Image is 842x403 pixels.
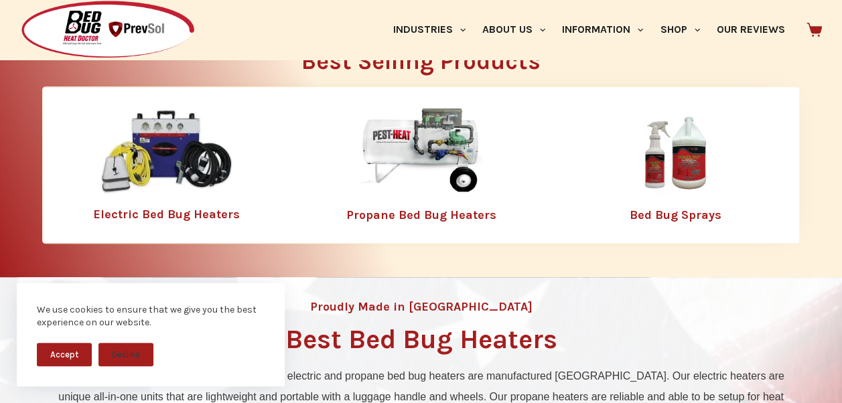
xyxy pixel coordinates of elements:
[11,5,51,46] button: Open LiveChat chat widget
[346,208,496,222] a: Propane Bed Bug Heaters
[285,326,557,353] h1: Best Bed Bug Heaters
[630,208,721,222] a: Bed Bug Sprays
[98,343,153,366] button: Decline
[37,303,265,329] div: We use cookies to ensure that we give you the best experience on our website.
[309,301,532,313] h4: Proudly Made in [GEOGRAPHIC_DATA]
[42,50,800,73] h2: Best Selling Products
[93,207,240,222] a: Electric Bed Bug Heaters
[37,343,92,366] button: Accept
